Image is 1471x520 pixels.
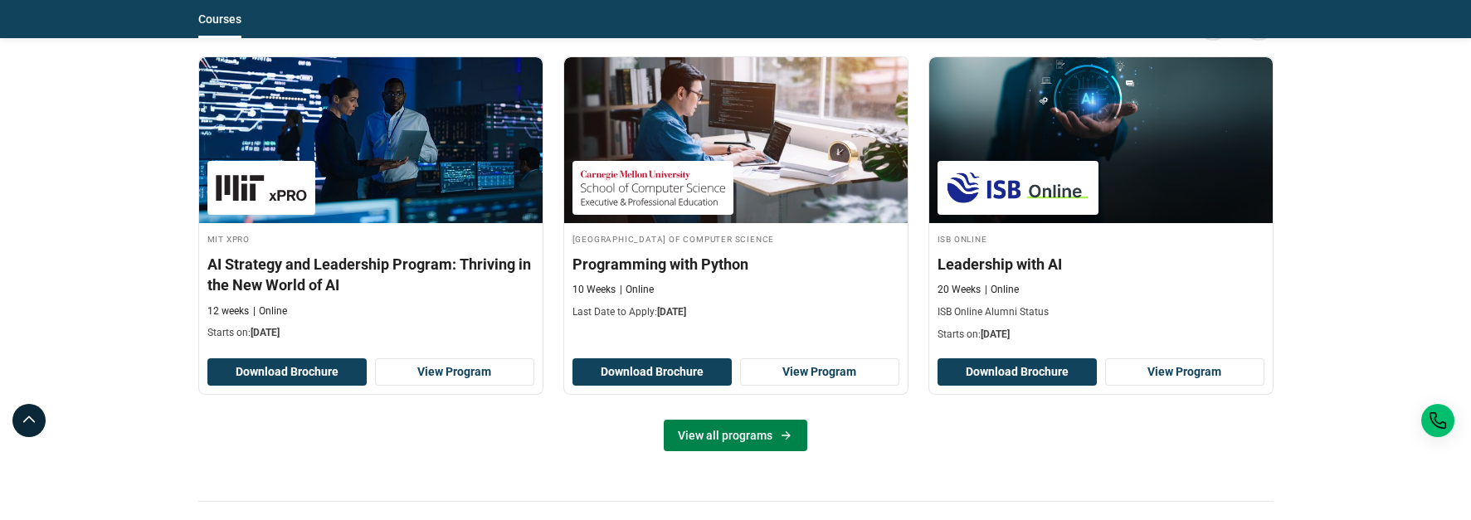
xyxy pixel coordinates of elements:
[620,283,654,297] p: Online
[207,254,534,295] h3: AI Strategy and Leadership Program: Thriving in the New World of AI
[199,57,543,223] img: AI Strategy and Leadership Program: Thriving in the New World of AI | Online AI and Machine Learn...
[938,231,1264,245] h4: ISB Online
[199,57,543,348] a: AI and Machine Learning Course by MIT xPRO - August 28, 2025 MIT xPRO MIT xPRO AI Strategy and Le...
[564,57,908,223] img: Programming with Python | Online AI and Machine Learning Course
[564,57,908,328] a: AI and Machine Learning Course by Carnegie Mellon University School of Computer Science - August ...
[981,328,1010,340] span: [DATE]
[207,358,367,386] button: Download Brochure
[938,254,1264,275] h3: Leadership with AI
[207,231,534,245] h4: MIT xPRO
[581,169,725,207] img: Carnegie Mellon University School of Computer Science
[572,254,899,275] h3: Programming with Python
[572,283,616,297] p: 10 Weeks
[1105,358,1264,386] a: View Program
[929,57,1273,349] a: AI and Machine Learning Course by ISB Online - August 28, 2025 ISB Online ISB Online Leadership w...
[375,358,534,386] a: View Program
[946,169,1090,207] img: ISB Online
[740,358,899,386] a: View Program
[938,328,1264,342] p: Starts on:
[938,358,1097,386] button: Download Brochure
[572,358,732,386] button: Download Brochure
[207,304,249,318] p: 12 weeks
[251,327,280,338] span: [DATE]
[1196,7,1230,41] button: Previous
[657,306,686,318] span: [DATE]
[664,420,807,451] a: View all programs
[1242,7,1275,41] button: Next
[572,231,899,245] h4: [GEOGRAPHIC_DATA] of Computer Science
[985,283,1019,297] p: Online
[253,304,287,318] p: Online
[938,283,981,297] p: 20 Weeks
[938,305,1264,319] p: ISB Online Alumni Status
[929,57,1273,223] img: Leadership with AI | Online AI and Machine Learning Course
[216,169,307,207] img: MIT xPRO
[572,305,899,319] p: Last Date to Apply:
[207,326,534,340] p: Starts on:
